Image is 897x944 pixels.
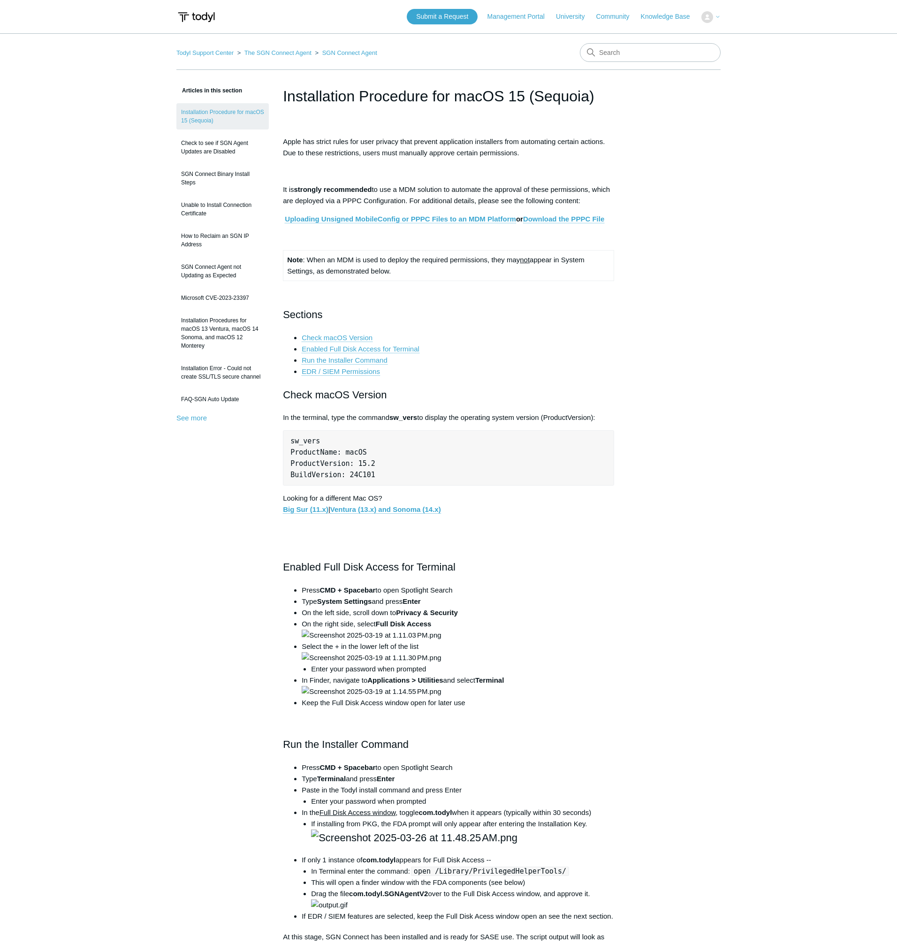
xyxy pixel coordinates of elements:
[330,505,441,514] a: Ventura (13.x) and Sonoma (14.x)
[311,830,517,846] img: Screenshot 2025-03-26 at 11.48.25 AM.png
[322,49,377,56] a: SGN Connect Agent
[302,762,614,773] li: Press to open Spotlight Search
[523,215,604,223] a: Download the PPPC File
[176,312,269,355] a: Installation Procedures for macOS 13 Ventura, macOS 14 Sonoma, and macOS 12 Monterey
[302,630,441,641] img: Screenshot 2025-03-19 at 1.11.03 PM.png
[302,618,614,641] li: On the right side, select
[317,775,346,783] strong: Terminal
[311,796,614,807] li: Enter your password when prompted
[487,12,554,22] a: Management Portal
[302,773,614,784] li: Type and press
[283,559,614,575] h2: Enabled Full Disk Access for Terminal
[302,911,614,922] li: If EDR / SIEM features are selected, keep the Full Disk Acess window open an see the next section.
[283,505,328,514] a: Big Sur (11.x)
[176,227,269,253] a: How to Reclaim an SGN IP Address
[302,334,372,342] a: Check macOS Version
[556,12,594,22] a: University
[389,413,417,421] strong: sw_vers
[403,597,420,605] strong: Enter
[520,256,530,264] span: not
[317,597,372,605] strong: System Settings
[283,85,614,107] h1: Installation Procedure for macOS 15 (Sequoia)
[319,808,396,816] span: Full Disk Access window
[302,585,614,596] li: Press to open Spotlight Search
[176,165,269,191] a: SGN Connect Binary Install Steps
[283,306,614,323] h2: Sections
[294,185,372,193] strong: strongly recommended
[302,607,614,618] li: On the left side, scroll down to
[377,775,395,783] strong: Enter
[176,196,269,222] a: Unable to Install Connection Certificate
[311,866,614,877] li: In Terminal enter the command:
[176,103,269,129] a: Installation Procedure for macOS 15 (Sequoia)
[302,641,614,675] li: Select the + in the lower left of the list
[396,609,458,617] strong: Privacy & Security
[283,387,614,403] h2: Check macOS Version
[311,877,614,888] li: This will open a finder window with the FDA components (see below)
[641,12,699,22] a: Knowledge Base
[285,215,516,223] a: Uploading Unsigned MobileConfig or PPPC Files to an MDM Platform
[176,414,207,422] a: See more
[320,586,376,594] strong: CMD + Spacebar
[283,736,614,753] h2: Run the Installer Command
[376,620,432,628] strong: Full Disk Access
[302,367,380,376] a: EDR / SIEM Permissions
[287,256,303,264] strong: Note
[176,359,269,386] a: Installation Error - Could not create SSL/TLS secure channel
[320,763,376,771] strong: CMD + Spacebar
[176,49,236,56] li: Todyl Support Center
[302,652,441,663] img: Screenshot 2025-03-19 at 1.11.30 PM.png
[302,784,614,807] li: Paste in the Todyl install command and press Enter
[283,136,614,159] p: Apple has strict rules for user privacy that prevent application installers from automating certa...
[302,596,614,607] li: Type and press
[367,676,443,684] strong: Applications > Utilities
[580,43,721,62] input: Search
[176,258,269,284] a: SGN Connect Agent not Updating as Expected
[302,807,614,846] li: In the , toggle when it appears (typically within 30 seconds)
[283,184,614,206] p: It is to use a MDM solution to automate the approval of these permissions, which are deployed via...
[176,8,216,26] img: Todyl Support Center Help Center home page
[283,412,614,423] p: In the terminal, type the command to display the operating system version (ProductVersion):
[311,663,614,675] li: Enter your password when prompted
[411,867,569,876] code: open /Library/PrivilegedHelperTools/
[311,818,614,846] li: If installing from PKG, the FDA prompt will only appear after entering the Installation Key.
[596,12,639,22] a: Community
[236,49,313,56] li: The SGN Connect Agent
[475,676,504,684] strong: Terminal
[176,49,234,56] a: Todyl Support Center
[302,854,614,911] li: If only 1 instance of appears for Full Disk Access --
[302,356,388,365] a: Run the Installer Command
[176,134,269,160] a: Check to see if SGN Agent Updates are Disabled
[283,251,614,281] td: : When an MDM is used to deploy the required permissions, they may appear in System Settings, as ...
[302,686,441,697] img: Screenshot 2025-03-19 at 1.14.55 PM.png
[407,9,478,24] a: Submit a Request
[419,808,452,816] strong: com.todyl
[313,49,377,56] li: SGN Connect Agent
[285,215,604,223] strong: or
[311,899,348,911] img: output.gif
[176,289,269,307] a: Microsoft CVE-2023-23397
[302,675,614,697] li: In Finder, navigate to and select
[283,493,614,515] p: Looking for a different Mac OS? |
[302,345,419,353] a: Enabled Full Disk Access for Terminal
[311,888,614,911] li: Drag the file over to the Full Disk Access window, and approve it.
[349,890,428,898] strong: com.todyl.SGNAgentV2
[244,49,312,56] a: The SGN Connect Agent
[176,87,242,94] span: Articles in this section
[362,856,395,864] strong: com.todyl
[176,390,269,408] a: FAQ-SGN Auto Update
[302,697,614,708] li: Keep the Full Disk Access window open for later use
[283,430,614,486] pre: sw_vers ProductName: macOS ProductVersion: 15.2 BuildVersion: 24C101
